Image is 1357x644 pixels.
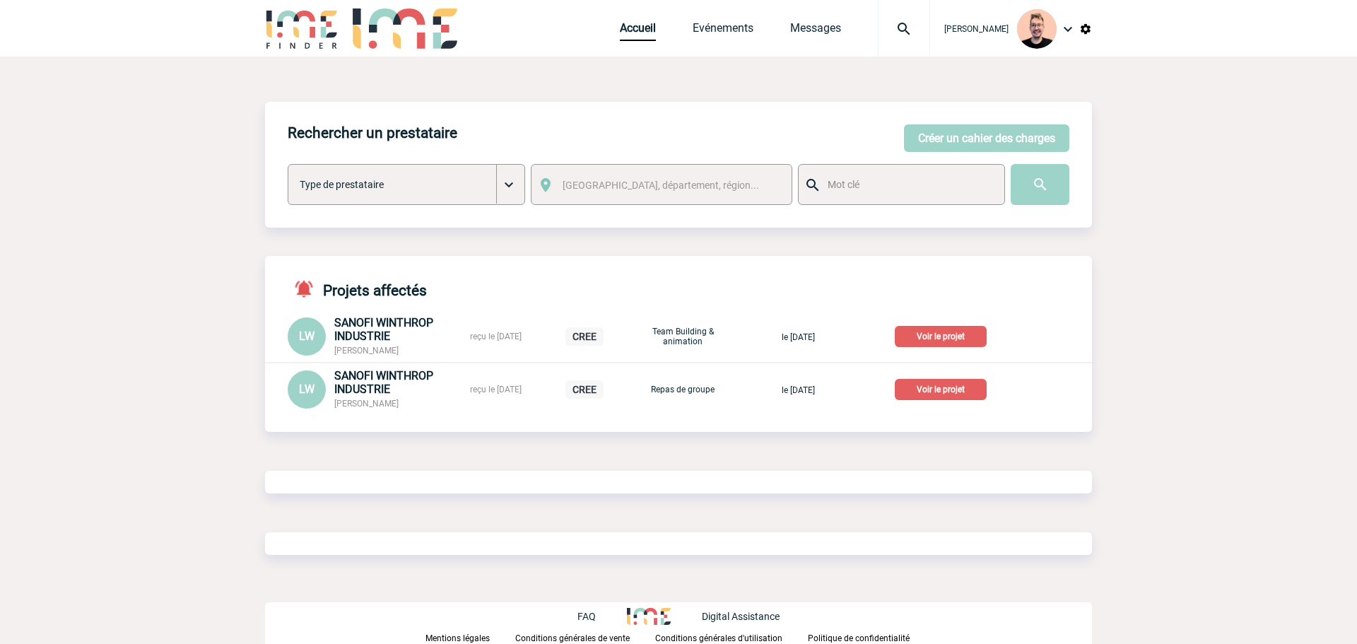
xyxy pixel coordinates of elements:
[334,399,399,409] span: [PERSON_NAME]
[515,633,630,643] p: Conditions générales de vente
[334,316,433,343] span: SANOFI WINTHROP INDUSTRIE
[577,609,627,622] a: FAQ
[808,633,910,643] p: Politique de confidentialité
[782,385,815,395] span: le [DATE]
[515,631,655,644] a: Conditions générales de vente
[265,8,339,49] img: IME-Finder
[620,21,656,41] a: Accueil
[1017,9,1057,49] img: 129741-1.png
[425,633,490,643] p: Mentions légales
[647,327,718,346] p: Team Building & animation
[655,631,808,644] a: Conditions générales d'utilisation
[702,611,780,622] p: Digital Assistance
[565,380,604,399] p: CREE
[1011,164,1069,205] input: Submit
[470,385,522,394] span: reçu le [DATE]
[782,332,815,342] span: le [DATE]
[693,21,753,41] a: Evénements
[334,369,433,396] span: SANOFI WINTHROP INDUSTRIE
[895,329,992,342] a: Voir le projet
[944,24,1009,34] span: [PERSON_NAME]
[655,633,782,643] p: Conditions générales d'utilisation
[288,279,427,299] h4: Projets affectés
[647,385,718,394] p: Repas de groupe
[288,124,457,141] h4: Rechercher un prestataire
[470,332,522,341] span: reçu le [DATE]
[824,175,992,194] input: Mot clé
[563,180,759,191] span: [GEOGRAPHIC_DATA], département, région...
[425,631,515,644] a: Mentions légales
[334,346,399,356] span: [PERSON_NAME]
[790,21,841,41] a: Messages
[299,382,315,396] span: LW
[293,279,323,299] img: notifications-active-24-px-r.png
[895,379,987,400] p: Voir le projet
[627,608,671,625] img: http://www.idealmeetingsevents.fr/
[565,327,604,346] p: CREE
[299,329,315,343] span: LW
[808,631,932,644] a: Politique de confidentialité
[895,326,987,347] p: Voir le projet
[577,611,596,622] p: FAQ
[895,382,992,395] a: Voir le projet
